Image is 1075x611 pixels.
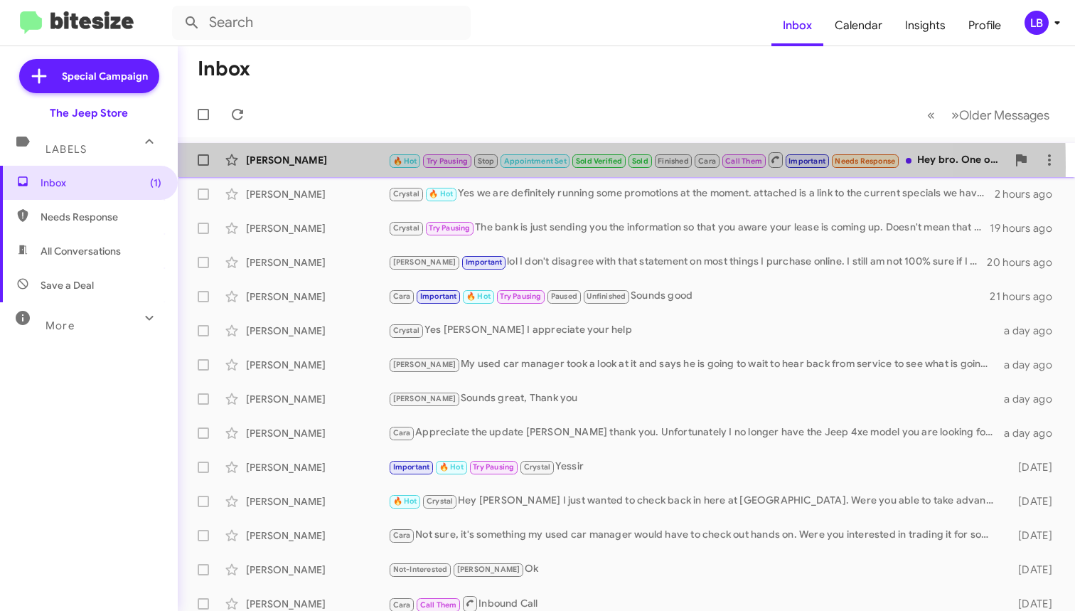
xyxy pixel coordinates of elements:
[466,257,503,267] span: Important
[1025,11,1049,35] div: LB
[393,462,430,472] span: Important
[835,156,895,166] span: Needs Response
[990,289,1064,304] div: 21 hours ago
[1000,324,1064,338] div: a day ago
[788,156,825,166] span: Important
[388,254,987,270] div: lol I don't disagree with that statement on most things I purchase online. I still am not 100% su...
[46,319,75,332] span: More
[393,496,417,506] span: 🔥 Hot
[524,462,550,472] span: Crystal
[987,255,1064,270] div: 20 hours ago
[393,531,411,540] span: Cara
[658,156,689,166] span: Finished
[198,58,250,80] h1: Inbox
[439,462,464,472] span: 🔥 Hot
[1000,494,1064,509] div: [DATE]
[959,107,1049,123] span: Older Messages
[388,561,1000,578] div: Ok
[1000,358,1064,372] div: a day ago
[388,220,990,236] div: The bank is just sending you the information so that you aware your lease is coming up. Doesn't m...
[725,156,762,166] span: Call Them
[420,292,457,301] span: Important
[771,5,823,46] a: Inbox
[246,494,388,509] div: [PERSON_NAME]
[632,156,648,166] span: Sold
[246,528,388,543] div: [PERSON_NAME]
[388,288,990,304] div: Sounds good
[823,5,894,46] a: Calendar
[1000,392,1064,406] div: a day ago
[473,462,514,472] span: Try Pausing
[943,100,1058,129] button: Next
[427,156,468,166] span: Try Pausing
[500,292,541,301] span: Try Pausing
[466,292,491,301] span: 🔥 Hot
[19,59,159,93] a: Special Campaign
[246,153,388,167] div: [PERSON_NAME]
[246,187,388,201] div: [PERSON_NAME]
[995,187,1064,201] div: 2 hours ago
[1000,528,1064,543] div: [DATE]
[919,100,943,129] button: Previous
[393,189,419,198] span: Crystal
[62,69,148,83] span: Special Campaign
[41,244,121,258] span: All Conversations
[393,565,448,574] span: Not-Interested
[41,210,161,224] span: Needs Response
[951,106,959,124] span: »
[919,100,1058,129] nav: Page navigation example
[388,390,1000,407] div: Sounds great, Thank you
[1012,11,1059,35] button: LB
[388,356,1000,373] div: My used car manager took a look at it and says he is going to wait to hear back from service to s...
[429,223,470,233] span: Try Pausing
[1000,426,1064,440] div: a day ago
[393,326,419,335] span: Crystal
[150,176,161,190] span: (1)
[388,322,1000,339] div: Yes [PERSON_NAME] I appreciate your help
[388,493,1000,509] div: Hey [PERSON_NAME] I just wanted to check back in here at [GEOGRAPHIC_DATA]. Were you able to take...
[478,156,495,166] span: Stop
[1000,563,1064,577] div: [DATE]
[172,6,471,40] input: Search
[246,597,388,611] div: [PERSON_NAME]
[41,278,94,292] span: Save a Deal
[698,156,716,166] span: Cara
[393,428,411,437] span: Cara
[551,292,577,301] span: Paused
[427,496,453,506] span: Crystal
[246,324,388,338] div: [PERSON_NAME]
[388,459,1000,475] div: Yessir
[457,565,520,574] span: [PERSON_NAME]
[46,143,87,156] span: Labels
[420,600,457,610] span: Call Them
[990,221,1064,235] div: 19 hours ago
[388,527,1000,543] div: Not sure, it's something my used car manager would have to check out hands on. Were you intereste...
[957,5,1012,46] a: Profile
[246,392,388,406] div: [PERSON_NAME]
[246,426,388,440] div: [PERSON_NAME]
[429,189,453,198] span: 🔥 Hot
[393,600,411,610] span: Cara
[388,425,1000,441] div: Appreciate the update [PERSON_NAME] thank you. Unfortunately I no longer have the Jeep 4xe model ...
[1000,597,1064,611] div: [DATE]
[393,292,411,301] span: Cara
[246,221,388,235] div: [PERSON_NAME]
[393,394,456,403] span: [PERSON_NAME]
[41,176,161,190] span: Inbox
[576,156,623,166] span: Sold Verified
[50,106,128,120] div: The Jeep Store
[894,5,957,46] a: Insights
[1000,460,1064,474] div: [DATE]
[504,156,567,166] span: Appointment Set
[393,360,456,369] span: [PERSON_NAME]
[246,289,388,304] div: [PERSON_NAME]
[393,223,419,233] span: Crystal
[393,156,417,166] span: 🔥 Hot
[388,186,995,202] div: Yes we are definitely running some promotions at the moment. attached is a link to the current sp...
[388,151,1007,169] div: Hey bro. One of [PERSON_NAME]'s keys no longer works Like the fob for the car just doesn't open o...
[587,292,626,301] span: Unfinished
